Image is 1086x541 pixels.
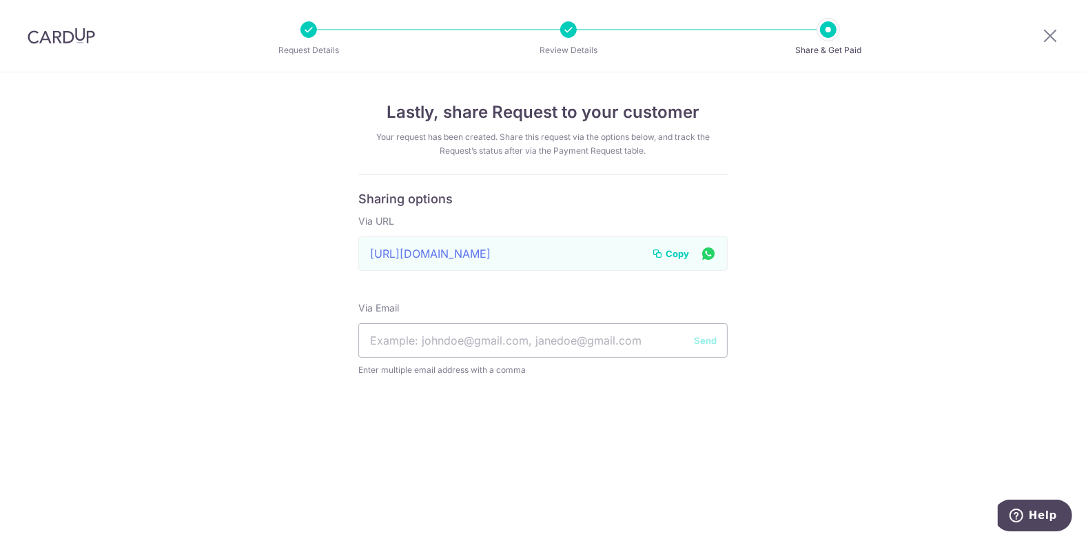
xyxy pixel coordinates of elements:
[777,43,879,57] p: Share & Get Paid
[998,500,1072,534] iframe: Opens a widget where you can find more information
[358,301,399,315] label: Via Email
[518,43,619,57] p: Review Details
[666,247,689,261] span: Copy
[358,363,728,377] span: Enter multiple email address with a comma
[28,28,95,44] img: CardUp
[652,247,689,261] button: Copy
[258,43,360,57] p: Request Details
[694,334,717,347] button: Send
[358,323,728,358] input: Example: johndoe@gmail.com, janedoe@gmail.com
[358,100,728,125] h4: Lastly, share Request to your customer
[358,214,394,228] label: Via URL
[358,192,728,207] h6: Sharing options
[358,130,728,158] div: Your request has been created. Share this request via the options below, and track the Request’s ...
